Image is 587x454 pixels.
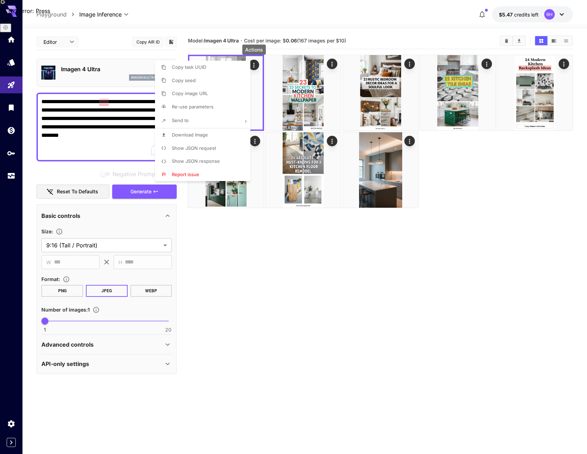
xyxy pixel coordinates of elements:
div: Actions [242,45,266,55]
span: Show JSON response [172,158,220,164]
span: Send to [172,118,189,123]
span: Show JSON request [172,145,216,151]
span: Download Image [172,132,208,138]
span: Copy task UUID [172,64,206,70]
span: Copy seed [172,78,196,83]
span: Copy image URL [172,91,208,96]
span: Report issue [172,172,199,177]
span: Re-use parameters [172,104,214,109]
